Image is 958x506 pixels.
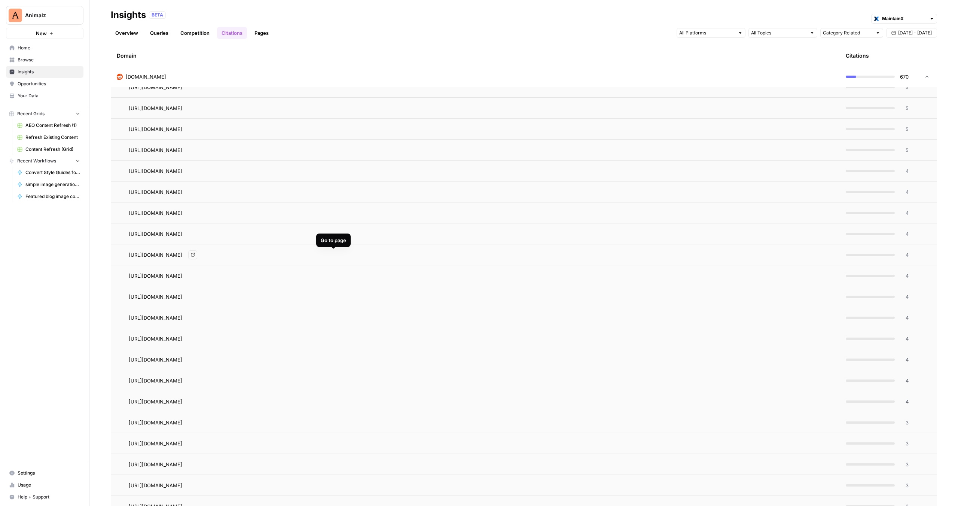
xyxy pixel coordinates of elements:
[899,335,909,342] span: 4
[17,110,45,117] span: Recent Grids
[6,479,83,491] a: Usage
[6,108,83,119] button: Recent Grids
[899,230,909,238] span: 4
[126,73,166,80] span: [DOMAIN_NAME]
[129,419,182,426] span: [URL][DOMAIN_NAME]
[129,461,182,468] span: [URL][DOMAIN_NAME]
[14,143,83,155] a: Content Refresh (Grid)
[18,68,80,75] span: Insights
[882,15,926,22] input: MaintainX
[6,467,83,479] a: Settings
[129,314,182,321] span: [URL][DOMAIN_NAME]
[899,293,909,301] span: 4
[25,134,80,141] span: Refresh Existing Content
[18,482,80,488] span: Usage
[18,470,80,476] span: Settings
[823,29,872,37] input: Category Related
[6,78,83,90] a: Opportunities
[17,158,56,164] span: Recent Workflows
[899,188,909,196] span: 4
[25,12,70,19] span: Animalz
[129,125,182,133] span: [URL][DOMAIN_NAME]
[899,251,909,259] span: 4
[129,272,182,280] span: [URL][DOMAIN_NAME]
[899,272,909,280] span: 4
[899,125,909,133] span: 5
[117,45,834,66] div: Domain
[899,482,909,489] span: 3
[6,54,83,66] a: Browse
[129,146,182,154] span: [URL][DOMAIN_NAME]
[129,440,182,447] span: [URL][DOMAIN_NAME]
[899,73,909,80] span: 670
[25,169,80,176] span: Convert Style Guides for LLMs
[18,45,80,51] span: Home
[899,146,909,154] span: 5
[217,27,247,39] a: Citations
[751,29,806,37] input: All Topics
[111,9,146,21] div: Insights
[899,377,909,384] span: 4
[111,27,143,39] a: Overview
[899,167,909,175] span: 4
[6,90,83,102] a: Your Data
[6,491,83,503] button: Help + Support
[129,209,182,217] span: [URL][DOMAIN_NAME]
[899,314,909,321] span: 4
[149,11,166,19] div: BETA
[129,335,182,342] span: [URL][DOMAIN_NAME]
[6,42,83,54] a: Home
[6,28,83,39] button: New
[14,190,83,202] a: Featured blog image concepts
[14,179,83,190] a: simple image generation nano + gpt
[129,104,182,112] span: [URL][DOMAIN_NAME]
[846,45,869,66] div: Citations
[18,92,80,99] span: Your Data
[129,188,182,196] span: [URL][DOMAIN_NAME]
[25,193,80,200] span: Featured blog image concepts
[899,356,909,363] span: 4
[679,29,735,37] input: All Platforms
[18,80,80,87] span: Opportunities
[117,74,123,80] img: m2cl2pnoess66jx31edqk0jfpcfn
[25,122,80,129] span: AEO Content Refresh (1)
[6,155,83,167] button: Recent Workflows
[14,131,83,143] a: Refresh Existing Content
[25,181,80,188] span: simple image generation nano + gpt
[250,27,273,39] a: Pages
[899,419,909,426] span: 3
[899,461,909,468] span: 3
[899,440,909,447] span: 3
[36,30,47,37] span: New
[129,251,182,259] span: [URL][DOMAIN_NAME]
[129,377,182,384] span: [URL][DOMAIN_NAME]
[14,119,83,131] a: AEO Content Refresh (1)
[14,167,83,179] a: Convert Style Guides for LLMs
[25,146,80,153] span: Content Refresh (Grid)
[18,494,80,500] span: Help + Support
[18,57,80,63] span: Browse
[129,356,182,363] span: [URL][DOMAIN_NAME]
[321,237,346,244] div: Go to page
[129,167,182,175] span: [URL][DOMAIN_NAME]
[6,6,83,25] button: Workspace: Animalz
[899,104,909,112] span: 5
[898,30,932,36] span: [DATE] - [DATE]
[899,398,909,405] span: 4
[899,209,909,217] span: 4
[129,293,182,301] span: [URL][DOMAIN_NAME]
[188,250,197,259] a: Go to page https://www.reddit.com/r/engineering/comments/pnm8ul/cmms_software_selection/
[176,27,214,39] a: Competition
[146,27,173,39] a: Queries
[9,9,22,22] img: Animalz Logo
[886,28,937,38] button: [DATE] - [DATE]
[129,230,182,238] span: [URL][DOMAIN_NAME]
[129,482,182,489] span: [URL][DOMAIN_NAME]
[6,66,83,78] a: Insights
[129,398,182,405] span: [URL][DOMAIN_NAME]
